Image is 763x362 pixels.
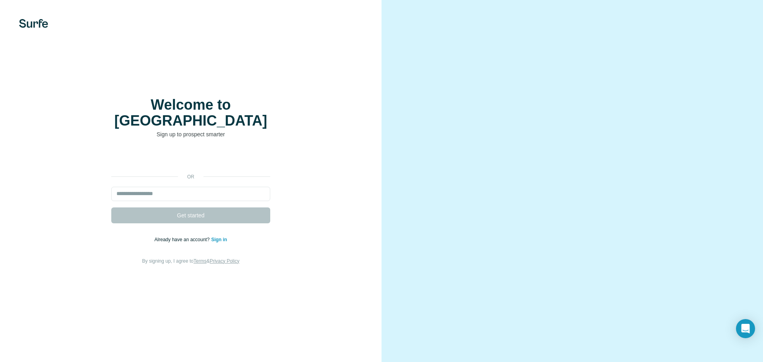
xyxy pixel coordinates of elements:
[111,130,270,138] p: Sign up to prospect smarter
[736,319,755,338] div: Open Intercom Messenger
[19,19,48,28] img: Surfe's logo
[111,97,270,129] h1: Welcome to [GEOGRAPHIC_DATA]
[194,258,207,264] a: Terms
[142,258,240,264] span: By signing up, I agree to &
[155,237,211,242] span: Already have an account?
[210,258,240,264] a: Privacy Policy
[211,237,227,242] a: Sign in
[107,150,274,168] iframe: Bouton "Se connecter avec Google"
[178,173,203,180] p: or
